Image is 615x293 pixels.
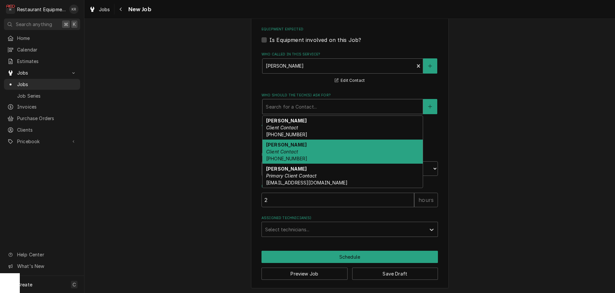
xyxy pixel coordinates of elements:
[266,166,307,172] strong: [PERSON_NAME]
[116,4,126,15] button: Navigate back
[17,282,32,287] span: Create
[266,149,298,154] em: Client Contact
[73,281,76,288] span: C
[334,77,366,85] button: Edit Contact
[17,126,77,133] span: Clients
[6,5,15,14] div: Restaurant Equipment Diagnostics's Avatar
[86,4,113,15] a: Jobs
[17,103,77,110] span: Invoices
[261,251,438,280] div: Button Group
[266,142,307,147] strong: [PERSON_NAME]
[261,251,438,263] div: Button Group Row
[352,268,438,280] button: Save Draft
[16,21,52,28] span: Search anything
[423,99,437,114] button: Create New Contact
[17,58,77,65] span: Estimates
[269,36,361,44] label: Is Equipment involved on this Job?
[261,215,438,221] label: Assigned Technician(s)
[261,152,438,157] label: Estimated Arrival Time
[261,93,438,98] label: Who should the tech(s) ask for?
[17,6,66,13] div: Restaurant Equipment Diagnostics
[261,251,438,263] button: Schedule
[261,122,438,144] div: Attachments
[4,18,80,30] button: Search anything⌘K
[261,215,438,237] div: Assigned Technician(s)
[69,5,78,14] div: KR
[261,93,438,114] div: Who should the tech(s) ask for?
[266,180,348,185] span: [EMAIL_ADDRESS][DOMAIN_NAME]
[4,67,80,78] a: Go to Jobs
[261,52,438,84] div: Who called in this service?
[4,79,80,90] a: Jobs
[428,64,432,68] svg: Create New Contact
[266,132,307,137] span: [PHONE_NUMBER]
[17,46,77,53] span: Calendar
[6,5,15,14] div: R
[428,104,432,109] svg: Create New Contact
[266,118,307,123] strong: [PERSON_NAME]
[17,263,76,270] span: What's New
[17,69,67,76] span: Jobs
[261,152,438,176] div: Estimated Arrival Time
[261,161,347,176] input: Date
[261,184,438,207] div: Estimated Job Duration
[4,56,80,67] a: Estimates
[64,21,68,28] span: ⌘
[17,35,77,42] span: Home
[4,101,80,112] a: Invoices
[4,136,80,147] a: Go to Pricebook
[17,115,77,122] span: Purchase Orders
[17,92,77,99] span: Job Series
[4,124,80,135] a: Clients
[261,122,438,128] label: Attachments
[4,249,80,260] a: Go to Help Center
[73,21,76,28] span: K
[69,5,78,14] div: Kelli Robinette's Avatar
[17,138,67,145] span: Pricebook
[17,251,76,258] span: Help Center
[261,268,348,280] button: Preview Job
[261,263,438,280] div: Button Group Row
[126,5,151,14] span: New Job
[266,156,307,161] span: [PHONE_NUMBER]
[4,33,80,44] a: Home
[261,27,438,32] label: Equipment Expected
[17,81,77,88] span: Jobs
[4,44,80,55] a: Calendar
[261,52,438,57] label: Who called in this service?
[266,173,317,179] em: Primary Client Contact
[4,113,80,124] a: Purchase Orders
[266,125,298,130] em: Client Contact
[414,193,438,207] div: hours
[423,58,437,74] button: Create New Contact
[261,27,438,44] div: Equipment Expected
[4,90,80,101] a: Job Series
[261,184,438,189] label: Estimated Job Duration
[99,6,110,13] span: Jobs
[4,261,80,272] a: Go to What's New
